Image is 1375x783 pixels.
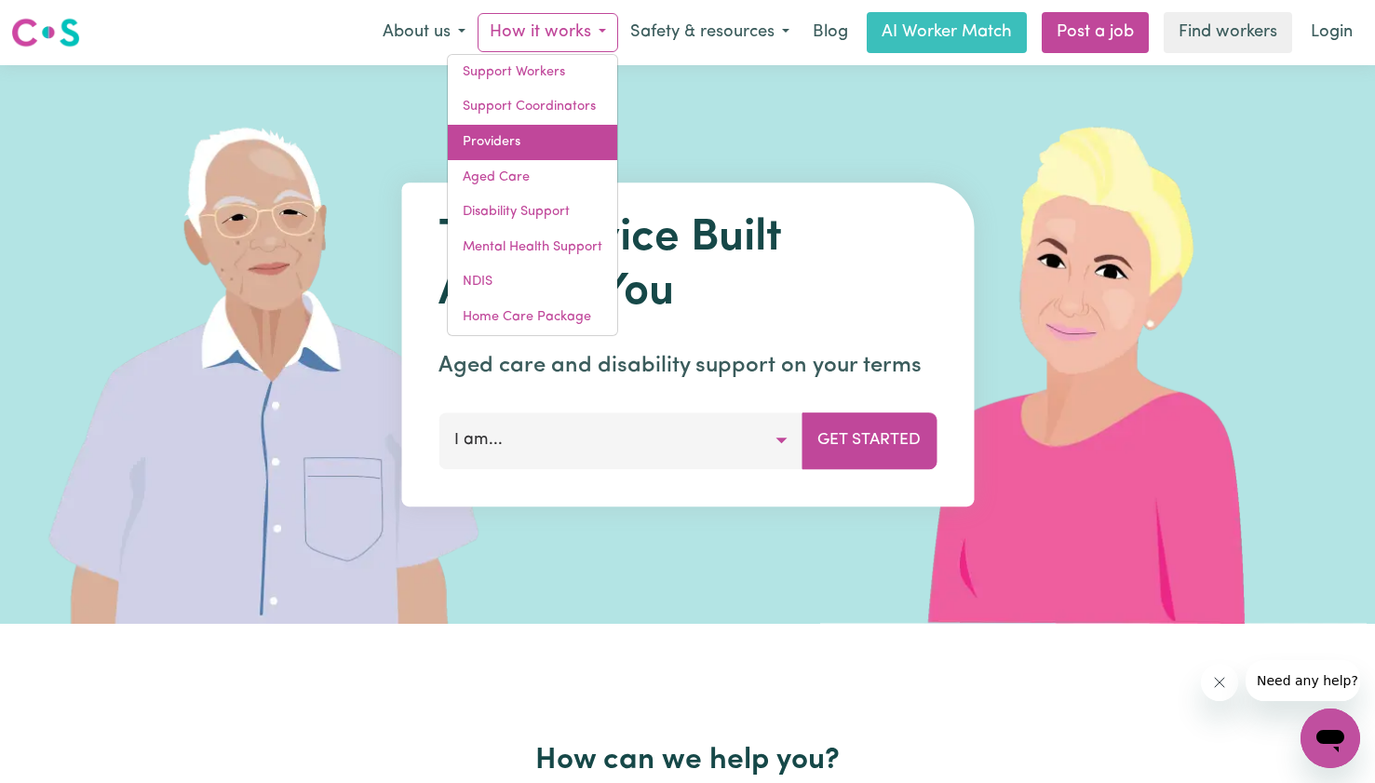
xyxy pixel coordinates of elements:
a: Post a job [1042,12,1149,53]
button: How it works [478,13,618,52]
a: Providers [448,125,617,160]
a: Find workers [1164,12,1292,53]
button: Safety & resources [618,13,802,52]
a: Login [1300,12,1364,53]
iframe: Button to launch messaging window [1301,709,1360,768]
button: About us [371,13,478,52]
button: Get Started [802,412,937,468]
h2: How can we help you? [85,743,1291,778]
a: AI Worker Match [867,12,1027,53]
button: I am... [438,412,802,468]
a: Support Coordinators [448,89,617,125]
iframe: Close message [1201,664,1238,701]
img: Careseekers logo [11,16,80,49]
a: NDIS [448,264,617,300]
a: Mental Health Support [448,230,617,265]
a: Home Care Package [448,300,617,335]
a: Aged Care [448,160,617,196]
a: Disability Support [448,195,617,230]
h1: The Service Built Around You [438,212,937,319]
iframe: Message from company [1246,660,1360,701]
a: Blog [802,12,859,53]
p: Aged care and disability support on your terms [438,349,937,383]
a: Support Workers [448,55,617,90]
a: Careseekers logo [11,11,80,54]
div: How it works [447,54,618,336]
